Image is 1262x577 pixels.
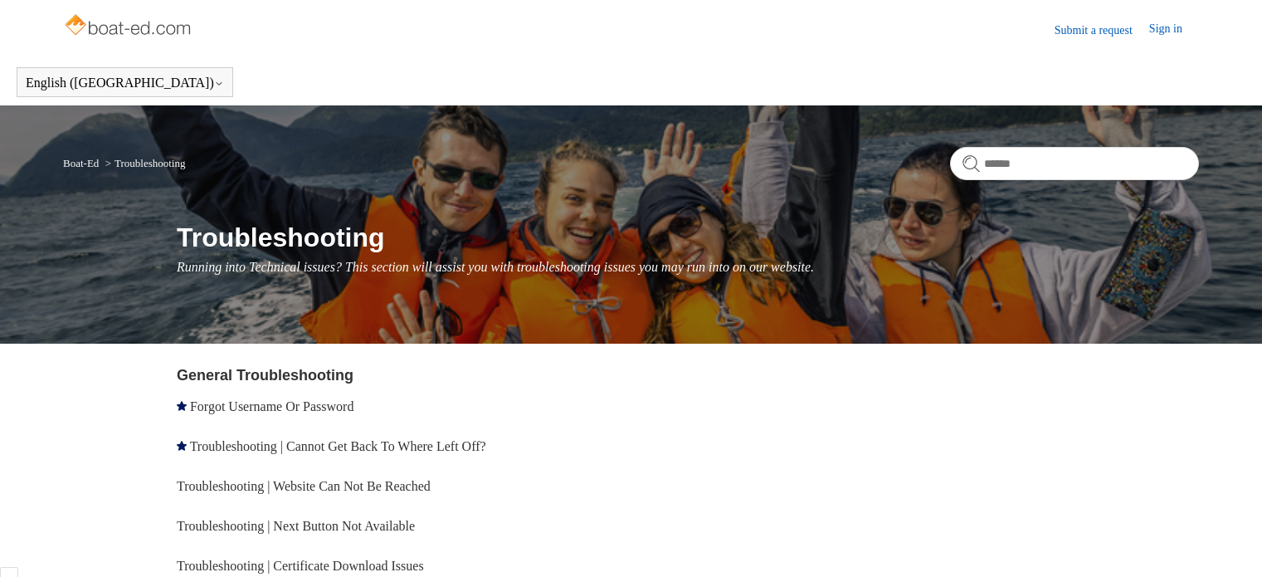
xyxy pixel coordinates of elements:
[63,157,102,169] li: Boat-Ed
[177,367,353,384] a: General Troubleshooting
[190,439,486,453] a: Troubleshooting | Cannot Get Back To Where Left Off?
[177,559,424,573] a: Troubleshooting | Certificate Download Issues
[950,147,1199,180] input: Search
[1055,22,1149,39] a: Submit a request
[177,479,431,493] a: Troubleshooting | Website Can Not Be Reached
[177,401,187,411] svg: Promoted article
[177,519,415,533] a: Troubleshooting | Next Button Not Available
[63,10,195,43] img: Boat-Ed Help Center home page
[177,218,1199,257] h1: Troubleshooting
[177,441,187,451] svg: Promoted article
[26,76,224,90] button: English ([GEOGRAPHIC_DATA])
[177,257,1199,277] p: Running into Technical issues? This section will assist you with troubleshooting issues you may r...
[63,157,99,169] a: Boat-Ed
[1149,20,1199,40] a: Sign in
[102,157,186,169] li: Troubleshooting
[190,399,353,413] a: Forgot Username Or Password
